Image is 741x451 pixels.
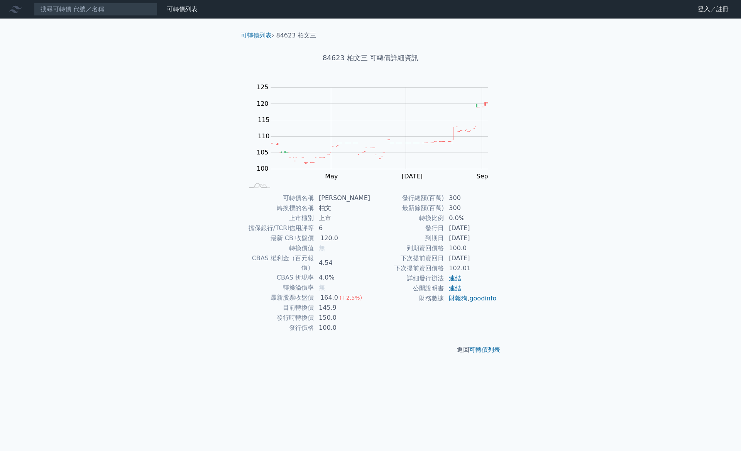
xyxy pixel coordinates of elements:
[235,345,506,354] p: 返回
[258,132,270,140] tspan: 110
[167,5,198,13] a: 可轉債列表
[314,323,370,333] td: 100.0
[370,243,444,253] td: 到期賣回價格
[244,213,314,223] td: 上市櫃別
[257,149,269,156] tspan: 105
[257,100,269,107] tspan: 120
[314,253,370,273] td: 4.54
[449,275,461,282] a: 連結
[244,233,314,243] td: 最新 CB 收盤價
[449,295,467,302] a: 財報狗
[469,346,500,353] a: 可轉債列表
[319,293,340,302] div: 164.0
[244,293,314,303] td: 最新股票收盤價
[325,173,338,180] tspan: May
[370,293,444,303] td: 財務數據
[314,193,370,203] td: [PERSON_NAME]
[244,313,314,323] td: 發行時轉換價
[370,193,444,203] td: 發行總額(百萬)
[444,253,497,263] td: [DATE]
[370,273,444,283] td: 詳細發行辦法
[314,303,370,313] td: 145.9
[244,323,314,333] td: 發行價格
[444,223,497,233] td: [DATE]
[444,243,497,253] td: 100.0
[244,303,314,313] td: 目前轉換價
[244,273,314,283] td: CBAS 折現率
[370,233,444,243] td: 到期日
[402,173,423,180] tspan: [DATE]
[469,295,496,302] a: goodinfo
[314,223,370,233] td: 6
[449,285,461,292] a: 連結
[314,313,370,323] td: 150.0
[244,283,314,293] td: 轉換溢價率
[314,203,370,213] td: 柏文
[314,273,370,283] td: 4.0%
[271,102,488,164] g: Series
[319,244,325,252] span: 無
[444,203,497,213] td: 300
[370,223,444,233] td: 發行日
[253,83,500,180] g: Chart
[319,234,340,243] div: 120.0
[244,243,314,253] td: 轉換價值
[340,295,362,301] span: (+2.5%)
[314,213,370,223] td: 上市
[444,293,497,303] td: ,
[34,3,157,16] input: 搜尋可轉債 代號／名稱
[319,284,325,291] span: 無
[258,116,270,124] tspan: 115
[257,83,269,91] tspan: 125
[370,283,444,293] td: 公開說明書
[370,213,444,223] td: 轉換比例
[370,263,444,273] td: 下次提前賣回價格
[370,253,444,263] td: 下次提前賣回日
[444,263,497,273] td: 102.01
[444,193,497,203] td: 300
[244,223,314,233] td: 擔保銀行/TCRI信用評等
[370,203,444,213] td: 最新餘額(百萬)
[276,31,316,40] li: 84623 柏文三
[244,253,314,273] td: CBAS 權利金（百元報價）
[477,173,488,180] tspan: Sep
[692,3,735,15] a: 登入／註冊
[241,31,274,40] li: ›
[241,32,272,39] a: 可轉債列表
[244,203,314,213] td: 轉換標的名稱
[257,165,269,172] tspan: 100
[244,193,314,203] td: 可轉債名稱
[444,213,497,223] td: 0.0%
[444,233,497,243] td: [DATE]
[235,53,506,63] h1: 84623 柏文三 可轉債詳細資訊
